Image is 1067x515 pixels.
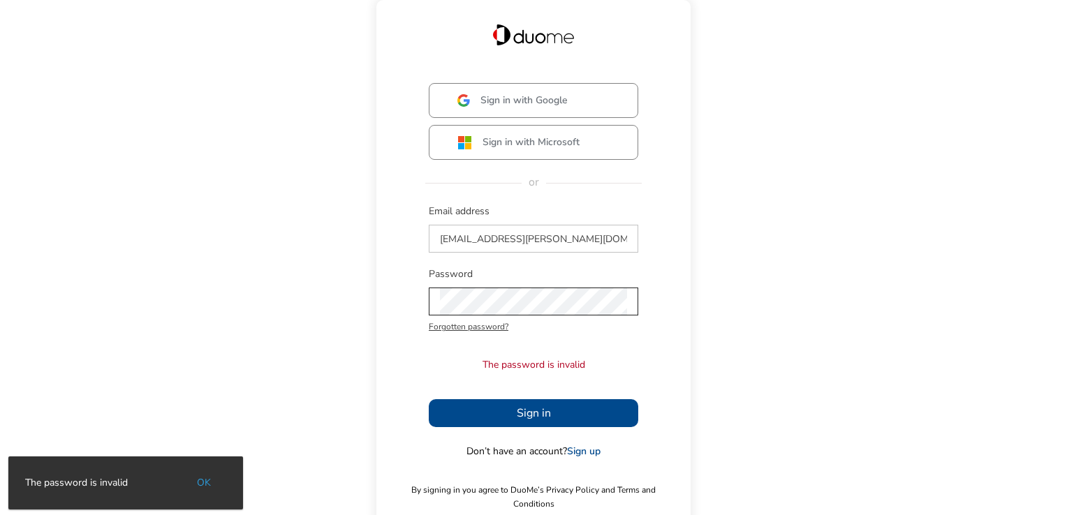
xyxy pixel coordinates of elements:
img: Duome [493,24,574,45]
img: ms.svg [457,135,472,150]
div: The password is invalid [25,477,128,488]
span: Sign in with Google [480,94,568,107]
span: Sign in with Microsoft [483,135,580,149]
button: Sign in with Microsoft [429,125,638,160]
img: google.svg [457,94,470,107]
span: Don’t have an account? [466,445,601,458]
span: Sign in [517,405,551,421]
span: By signing in you agree to DuoMe’s Privacy Policy and Terms and Conditions [390,483,677,511]
p: The password is invalid [483,358,585,372]
button: Sign in with Google [429,83,638,118]
span: Forgotten password? [429,320,638,334]
a: Sign up [567,445,601,458]
span: or [522,174,546,190]
button: Sign in [429,399,638,427]
button: OK [182,470,226,495]
span: Password [429,267,638,281]
span: Email address [429,204,638,218]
